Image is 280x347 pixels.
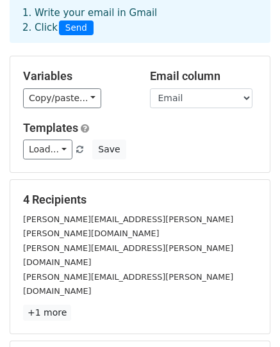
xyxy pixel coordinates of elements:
[23,140,72,159] a: Load...
[23,69,131,83] h5: Variables
[13,6,267,35] div: 1. Write your email in Gmail 2. Click
[23,243,233,268] small: [PERSON_NAME][EMAIL_ADDRESS][PERSON_NAME][DOMAIN_NAME]
[23,193,257,207] h5: 4 Recipients
[216,286,280,347] div: Widget de chat
[23,121,78,134] a: Templates
[23,214,233,239] small: [PERSON_NAME][EMAIL_ADDRESS][PERSON_NAME][PERSON_NAME][DOMAIN_NAME]
[216,286,280,347] iframe: Chat Widget
[23,272,233,296] small: [PERSON_NAME][EMAIL_ADDRESS][PERSON_NAME][DOMAIN_NAME]
[150,69,258,83] h5: Email column
[23,88,101,108] a: Copy/paste...
[23,305,71,321] a: +1 more
[92,140,126,159] button: Save
[59,20,94,36] span: Send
